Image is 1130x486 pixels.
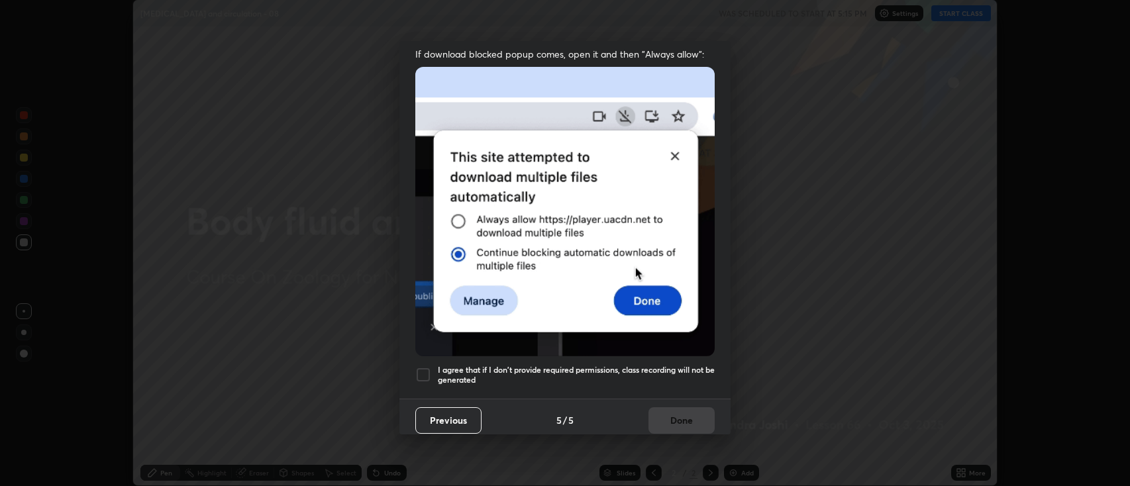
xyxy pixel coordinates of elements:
[556,413,562,427] h4: 5
[415,67,715,356] img: downloads-permission-blocked.gif
[415,48,715,60] span: If download blocked popup comes, open it and then "Always allow":
[415,407,482,434] button: Previous
[563,413,567,427] h4: /
[438,365,715,385] h5: I agree that if I don't provide required permissions, class recording will not be generated
[568,413,574,427] h4: 5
